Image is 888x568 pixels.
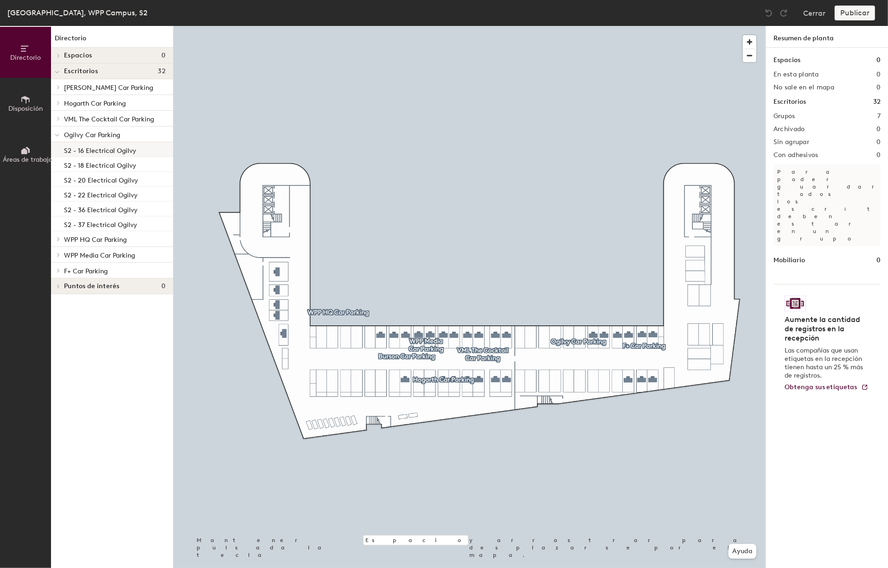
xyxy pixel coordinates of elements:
[785,296,806,311] img: Logotipo de etiqueta
[876,84,881,91] h2: 0
[876,139,881,146] h2: 0
[785,347,864,380] p: Las compañías que usan etiquetas en la recepción tienen hasta un 25 % más de registros.
[64,68,98,75] span: Escritorios
[158,68,166,75] span: 32
[64,115,154,123] span: VML The Cocktail Car Parking
[766,26,888,48] h1: Resumen de planta
[728,544,756,559] button: Ayuda
[773,97,806,107] h1: Escritorios
[64,236,127,244] span: WPP HQ Car Parking
[64,203,138,214] p: S2 - 36 Electrical Ogilvy
[785,383,857,391] span: Obtenga sus etiquetas
[64,100,126,107] span: Hogarth Car Parking
[773,164,881,246] p: Para poder guardar, todos los escritorios deben estar en un grupo
[773,55,800,65] h1: Espacios
[64,189,138,199] p: S2 - 22 Electrical Ogilvy
[773,71,819,78] h2: En esta planta
[773,126,805,133] h2: Archivado
[876,126,881,133] h2: 0
[64,218,137,229] p: S2 - 37 Electrical Ogilvy
[64,252,135,259] span: WPP Media Car Parking
[876,255,881,265] h1: 0
[779,8,788,18] img: Redo
[64,84,153,92] span: [PERSON_NAME] Car Parking
[7,7,147,19] div: [GEOGRAPHIC_DATA], WPP Campus, S2
[877,113,881,120] h2: 7
[876,151,881,159] h2: 0
[161,283,166,290] span: 0
[873,97,881,107] h1: 32
[773,113,795,120] h2: Grupos
[3,156,52,164] span: Áreas de trabajo
[51,33,173,48] h1: Directorio
[764,8,773,18] img: Undo
[64,131,120,139] span: Ogilvy Car Parking
[773,151,818,159] h2: Con adhesivos
[10,54,41,62] span: Directorio
[876,55,881,65] h1: 0
[773,255,805,265] h1: Mobiliario
[64,267,108,275] span: F+ Car Parking
[64,144,136,155] p: S2 - 16 Electrical Ogilvy
[773,84,834,91] h2: No sale en el mapa
[64,283,120,290] span: Puntos de interés
[785,315,864,343] h4: Aumente la cantidad de registros en la recepción
[876,71,881,78] h2: 0
[773,139,809,146] h2: Sin agrupar
[64,159,136,170] p: S2 - 18 Electrical Ogilvy
[803,6,825,20] button: Cerrar
[8,105,43,113] span: Disposición
[64,174,138,184] p: S2 - 20 Electrical Ogilvy
[64,52,92,59] span: Espacios
[161,52,166,59] span: 0
[785,384,869,391] a: Obtenga sus etiquetas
